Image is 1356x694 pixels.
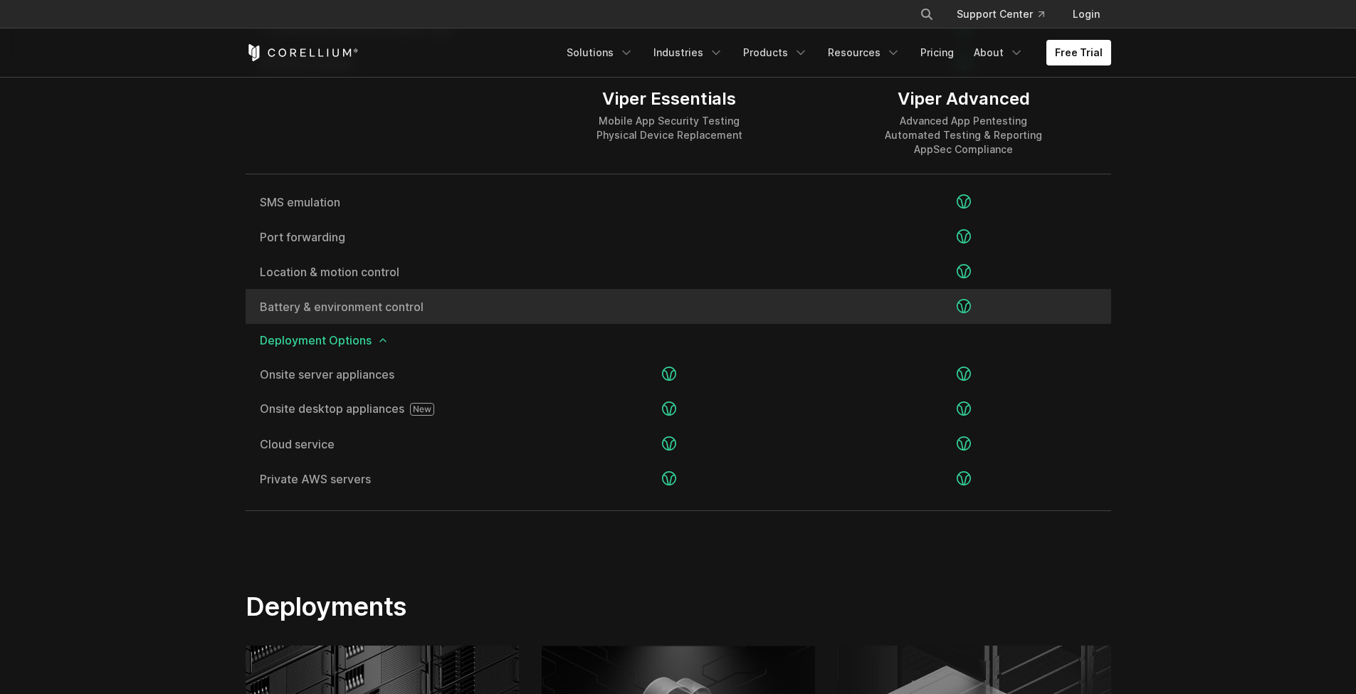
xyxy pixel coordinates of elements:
span: Cloud service [260,438,508,450]
span: Onsite desktop appliances [260,403,508,416]
a: Industries [645,40,732,65]
button: Search [914,1,940,27]
span: Onsite server appliances [260,369,508,380]
a: About [965,40,1032,65]
a: Free Trial [1046,40,1111,65]
a: Support Center [945,1,1056,27]
h2: Deployments [246,591,813,622]
span: Private AWS servers [260,473,508,485]
a: Location & motion control [260,266,508,278]
a: Corellium Home [246,44,359,61]
div: Navigation Menu [903,1,1111,27]
div: Advanced App Pentesting Automated Testing & Reporting AppSec Compliance [885,114,1042,157]
a: Port forwarding [260,231,508,243]
div: Navigation Menu [558,40,1111,65]
a: SMS emulation [260,196,508,208]
a: Solutions [558,40,642,65]
div: Viper Essentials [596,88,742,110]
a: Login [1061,1,1111,27]
div: Mobile App Security Testing Physical Device Replacement [596,114,742,142]
a: Battery & environment control [260,301,508,312]
a: Resources [819,40,909,65]
a: Pricing [912,40,962,65]
div: Viper Advanced [885,88,1042,110]
a: Products [735,40,816,65]
span: Deployment Options [260,335,1097,346]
